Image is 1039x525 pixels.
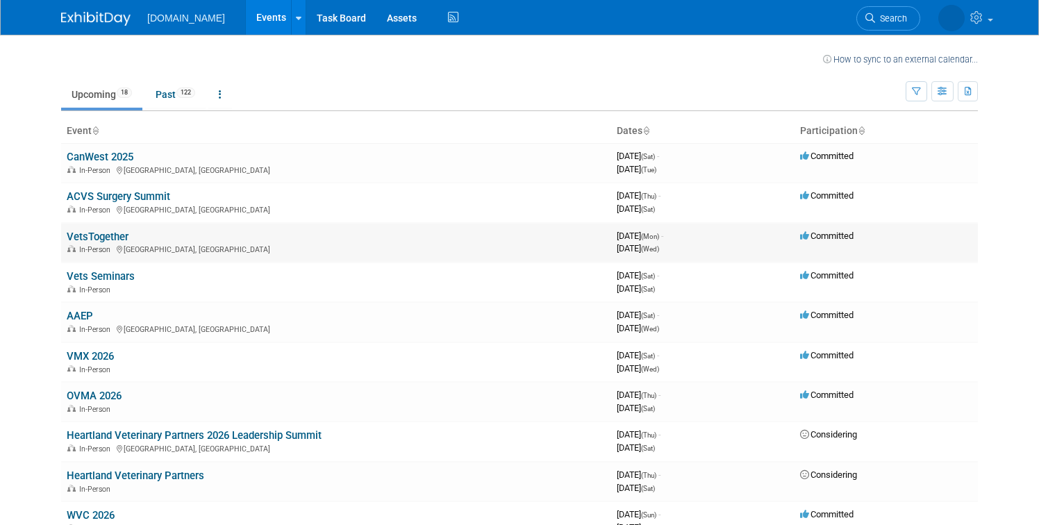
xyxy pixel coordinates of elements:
[67,310,93,322] a: AAEP
[641,431,656,439] span: (Thu)
[661,231,663,241] span: -
[658,390,660,400] span: -
[823,54,978,65] a: How to sync to an external calendar...
[641,511,656,519] span: (Sun)
[617,310,659,320] span: [DATE]
[67,442,606,453] div: [GEOGRAPHIC_DATA], [GEOGRAPHIC_DATA]
[617,283,655,294] span: [DATE]
[67,390,122,402] a: OVMA 2026
[658,429,660,440] span: -
[617,442,655,453] span: [DATE]
[800,469,857,480] span: Considering
[617,270,659,281] span: [DATE]
[658,469,660,480] span: -
[79,485,115,494] span: In-Person
[641,365,659,373] span: (Wed)
[800,270,854,281] span: Committed
[641,272,655,280] span: (Sat)
[617,151,659,161] span: [DATE]
[67,365,76,372] img: In-Person Event
[67,444,76,451] img: In-Person Event
[79,444,115,453] span: In-Person
[657,310,659,320] span: -
[67,350,114,362] a: VMX 2026
[617,231,663,241] span: [DATE]
[67,485,76,492] img: In-Person Event
[617,403,655,413] span: [DATE]
[61,81,142,108] a: Upcoming18
[641,312,655,319] span: (Sat)
[67,285,76,292] img: In-Person Event
[800,231,854,241] span: Committed
[641,444,655,452] span: (Sat)
[617,350,659,360] span: [DATE]
[67,469,204,482] a: Heartland Veterinary Partners
[641,392,656,399] span: (Thu)
[79,325,115,334] span: In-Person
[92,125,99,136] a: Sort by Event Name
[641,405,655,412] span: (Sat)
[800,509,854,519] span: Committed
[67,164,606,175] div: [GEOGRAPHIC_DATA], [GEOGRAPHIC_DATA]
[617,363,659,374] span: [DATE]
[79,405,115,414] span: In-Person
[67,231,128,243] a: VetsTogether
[67,206,76,212] img: In-Person Event
[67,166,76,173] img: In-Person Event
[61,12,131,26] img: ExhibitDay
[800,390,854,400] span: Committed
[176,87,195,98] span: 122
[147,12,225,24] span: [DOMAIN_NAME]
[79,206,115,215] span: In-Person
[67,509,115,522] a: WVC 2026
[641,192,656,200] span: (Thu)
[617,509,660,519] span: [DATE]
[641,325,659,333] span: (Wed)
[79,365,115,374] span: In-Person
[657,151,659,161] span: -
[856,6,920,31] a: Search
[79,166,115,175] span: In-Person
[875,13,907,24] span: Search
[67,405,76,412] img: In-Person Event
[617,469,660,480] span: [DATE]
[657,350,659,360] span: -
[67,245,76,252] img: In-Person Event
[617,243,659,253] span: [DATE]
[642,125,649,136] a: Sort by Start Date
[641,233,659,240] span: (Mon)
[67,325,76,332] img: In-Person Event
[658,190,660,201] span: -
[617,190,660,201] span: [DATE]
[641,153,655,160] span: (Sat)
[617,483,655,493] span: [DATE]
[617,203,655,214] span: [DATE]
[800,350,854,360] span: Committed
[611,119,795,143] th: Dates
[617,164,656,174] span: [DATE]
[617,323,659,333] span: [DATE]
[800,429,857,440] span: Considering
[795,119,978,143] th: Participation
[938,5,965,31] img: David Han
[67,151,133,163] a: CanWest 2025
[658,509,660,519] span: -
[641,352,655,360] span: (Sat)
[79,245,115,254] span: In-Person
[641,245,659,253] span: (Wed)
[67,270,135,283] a: Vets Seminars
[641,485,655,492] span: (Sat)
[641,166,656,174] span: (Tue)
[641,472,656,479] span: (Thu)
[800,190,854,201] span: Committed
[67,190,170,203] a: ACVS Surgery Summit
[117,87,132,98] span: 18
[145,81,206,108] a: Past122
[67,203,606,215] div: [GEOGRAPHIC_DATA], [GEOGRAPHIC_DATA]
[617,390,660,400] span: [DATE]
[67,323,606,334] div: [GEOGRAPHIC_DATA], [GEOGRAPHIC_DATA]
[641,206,655,213] span: (Sat)
[67,429,322,442] a: Heartland Veterinary Partners 2026 Leadership Summit
[800,151,854,161] span: Committed
[79,285,115,294] span: In-Person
